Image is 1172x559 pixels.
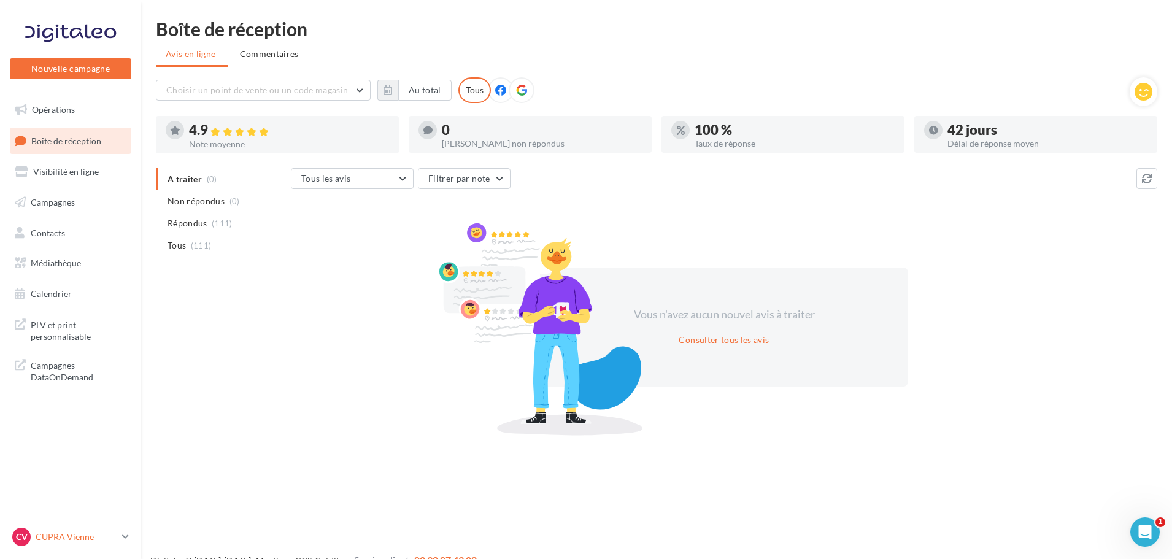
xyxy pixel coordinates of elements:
[442,123,642,137] div: 0
[31,288,72,299] span: Calendrier
[189,123,389,137] div: 4.9
[166,85,348,95] span: Choisir un point de vente ou un code magasin
[695,123,895,137] div: 100 %
[191,241,212,250] span: (111)
[31,317,126,343] span: PLV et print personnalisable
[418,168,511,189] button: Filtrer par note
[31,197,75,207] span: Campagnes
[10,58,131,79] button: Nouvelle campagne
[156,80,371,101] button: Choisir un point de vente ou un code magasin
[168,217,207,229] span: Répondus
[229,196,240,206] span: (0)
[31,258,81,268] span: Médiathèque
[31,227,65,237] span: Contacts
[7,250,134,276] a: Médiathèque
[7,159,134,185] a: Visibilité en ligne
[7,312,134,348] a: PLV et print personnalisable
[7,128,134,154] a: Boîte de réception
[301,173,351,183] span: Tous les avis
[291,168,414,189] button: Tous les avis
[1155,517,1165,527] span: 1
[168,195,225,207] span: Non répondus
[7,220,134,246] a: Contacts
[10,525,131,549] a: CV CUPRA Vienne
[168,239,186,252] span: Tous
[212,218,233,228] span: (111)
[240,48,299,59] span: Commentaires
[7,281,134,307] a: Calendrier
[458,77,491,103] div: Tous
[695,139,895,148] div: Taux de réponse
[16,531,28,543] span: CV
[947,123,1147,137] div: 42 jours
[32,104,75,115] span: Opérations
[31,357,126,384] span: Campagnes DataOnDemand
[31,135,101,145] span: Boîte de réception
[377,80,452,101] button: Au total
[36,531,117,543] p: CUPRA Vienne
[7,352,134,388] a: Campagnes DataOnDemand
[33,166,99,177] span: Visibilité en ligne
[7,97,134,123] a: Opérations
[156,20,1157,38] div: Boîte de réception
[1130,517,1160,547] iframe: Intercom live chat
[674,333,774,347] button: Consulter tous les avis
[619,307,830,323] div: Vous n'avez aucun nouvel avis à traiter
[189,140,389,148] div: Note moyenne
[7,190,134,215] a: Campagnes
[947,139,1147,148] div: Délai de réponse moyen
[442,139,642,148] div: [PERSON_NAME] non répondus
[398,80,452,101] button: Au total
